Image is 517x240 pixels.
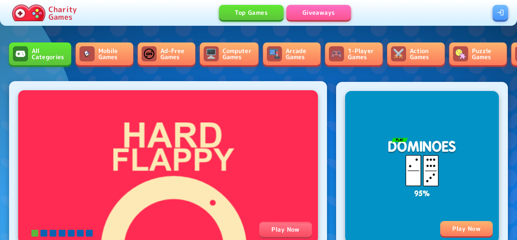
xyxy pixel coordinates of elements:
a: Charity Games [9,3,80,23]
a: Arcade GamesArcade Games [263,42,321,65]
a: Ad-Free GamesAd-Free Games [138,42,195,65]
a: Top Games [219,5,283,20]
div: Play Now [440,221,493,236]
a: Action GamesAction Games [387,42,445,65]
div: Play Now [259,222,312,237]
p: Charity Games [48,5,77,20]
a: Mobile GamesMobile Games [76,42,133,65]
img: Charity.Games [12,5,45,21]
a: All CategoriesAll Categories [9,42,71,65]
a: 1-Player Games1-Player Games [325,42,383,65]
a: Giveaways [287,5,351,20]
a: Puzzle GamesPuzzle Games [449,42,507,65]
a: Computer GamesComputer Games [200,42,258,65]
